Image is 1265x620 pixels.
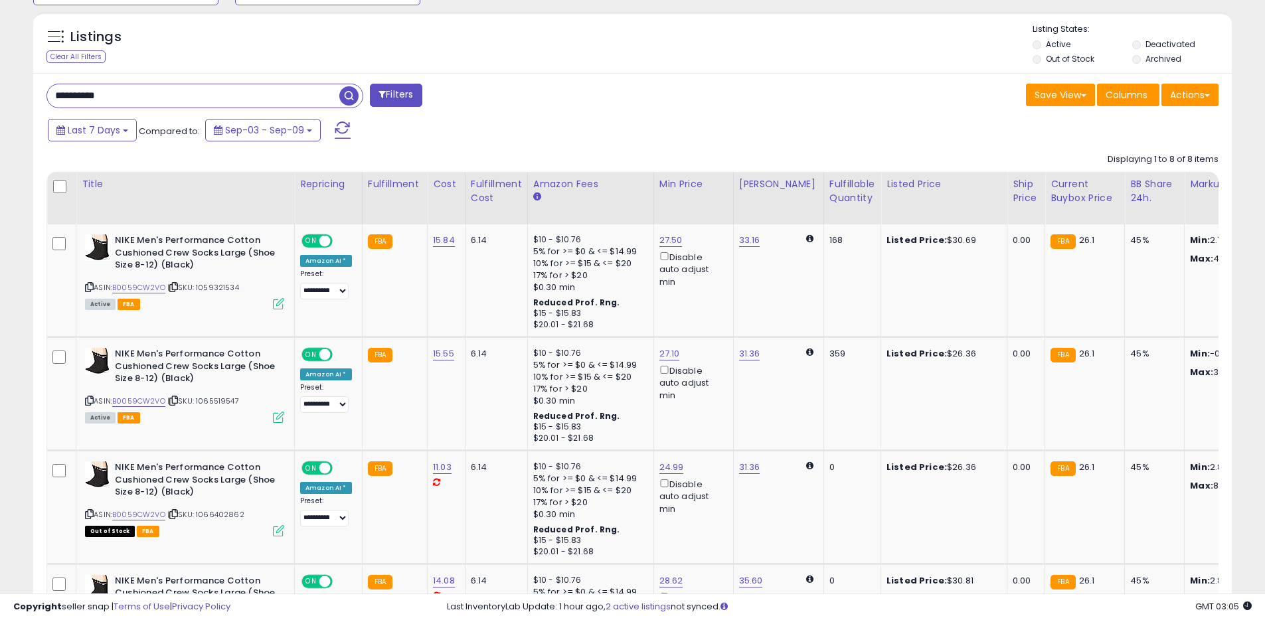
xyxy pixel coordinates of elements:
[114,600,170,613] a: Terms of Use
[533,308,643,319] div: $15 - $15.83
[659,347,680,360] a: 27.10
[13,601,230,613] div: seller snap | |
[13,600,62,613] strong: Copyright
[533,297,620,308] b: Reduced Prof. Rng.
[137,526,159,537] span: FBA
[1051,177,1119,205] div: Current Buybox Price
[1033,23,1232,36] p: Listing States:
[1130,575,1174,587] div: 45%
[471,177,522,205] div: Fulfillment Cost
[1079,574,1095,587] span: 26.1
[370,84,422,107] button: Filters
[533,319,643,331] div: $20.01 - $21.68
[433,234,455,247] a: 15.84
[331,349,352,360] span: OFF
[1013,575,1035,587] div: 0.00
[1161,84,1219,106] button: Actions
[1026,84,1095,106] button: Save View
[533,395,643,407] div: $0.30 min
[85,461,112,488] img: 41H+NOhKSWL._SL40_.jpg
[829,461,871,473] div: 0
[1195,600,1252,613] span: 2025-09-18 03:05 GMT
[659,177,728,191] div: Min Price
[533,546,643,558] div: $20.01 - $21.68
[829,177,875,205] div: Fulfillable Quantity
[659,250,723,288] div: Disable auto adjust min
[886,234,997,246] div: $30.69
[1046,39,1070,50] label: Active
[533,508,643,520] div: $0.30 min
[533,270,643,281] div: 17% for > $20
[368,177,422,191] div: Fulfillment
[533,359,643,371] div: 5% for >= $0 & <= $14.99
[1013,234,1035,246] div: 0.00
[659,461,684,474] a: 24.99
[659,574,683,587] a: 28.62
[331,236,352,247] span: OFF
[167,509,244,520] span: | SKU: 1066402862
[1013,461,1035,473] div: 0.00
[1130,461,1174,473] div: 45%
[300,255,352,267] div: Amazon AI *
[886,575,997,587] div: $30.81
[447,601,1252,613] div: Last InventoryLab Update: 1 hour ago, not synced.
[85,348,284,422] div: ASIN:
[739,347,760,360] a: 31.36
[1051,461,1075,476] small: FBA
[829,234,871,246] div: 168
[303,349,319,360] span: ON
[533,258,643,270] div: 10% for >= $15 & <= $20
[115,575,276,615] b: NIKE Men's Performance Cotton Cushioned Crew Socks Large (Shoe Size 8-12) (Black)
[1079,347,1095,360] span: 26.1
[1145,39,1195,50] label: Deactivated
[1079,461,1095,473] span: 26.1
[533,177,648,191] div: Amazon Fees
[533,371,643,383] div: 10% for >= $15 & <= $20
[70,28,122,46] h5: Listings
[829,348,871,360] div: 359
[739,461,760,474] a: 31.36
[368,575,392,589] small: FBA
[433,574,455,587] a: 14.08
[225,123,304,137] span: Sep-03 - Sep-09
[533,524,620,535] b: Reduced Prof. Rng.
[533,191,541,203] small: Amazon Fees.
[829,575,871,587] div: 0
[118,412,140,424] span: FBA
[300,383,352,413] div: Preset:
[85,348,112,374] img: 41H+NOhKSWL._SL40_.jpg
[533,461,643,473] div: $10 - $10.76
[167,396,239,406] span: | SKU: 1065519547
[739,234,760,247] a: 33.16
[533,473,643,485] div: 5% for >= $0 & <= $14.99
[739,574,763,587] a: 35.60
[1190,234,1210,246] strong: Min:
[533,485,643,497] div: 10% for >= $15 & <= $20
[300,497,352,526] div: Preset:
[68,123,120,137] span: Last 7 Days
[533,433,643,444] div: $20.01 - $21.68
[1106,88,1147,102] span: Columns
[659,234,683,247] a: 27.50
[167,282,239,293] span: | SKU: 1059321534
[471,461,517,473] div: 6.14
[533,535,643,546] div: $15 - $15.83
[115,234,276,275] b: NIKE Men's Performance Cotton Cushioned Crew Socks Large (Shoe Size 8-12) (Black)
[112,282,165,293] a: B0059CW2VO
[533,497,643,508] div: 17% for > $20
[1108,153,1219,166] div: Displaying 1 to 8 of 8 items
[659,363,723,402] div: Disable auto adjust min
[1190,252,1213,265] strong: Max:
[368,234,392,249] small: FBA
[85,461,284,535] div: ASIN:
[300,368,352,380] div: Amazon AI *
[533,246,643,258] div: 5% for >= $0 & <= $14.99
[85,412,116,424] span: All listings currently available for purchase on Amazon
[303,576,319,587] span: ON
[886,461,997,473] div: $26.36
[112,509,165,520] a: B0059CW2VO
[433,177,460,191] div: Cost
[115,461,276,502] b: NIKE Men's Performance Cotton Cushioned Crew Socks Large (Shoe Size 8-12) (Black)
[1097,84,1159,106] button: Columns
[886,348,997,360] div: $26.36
